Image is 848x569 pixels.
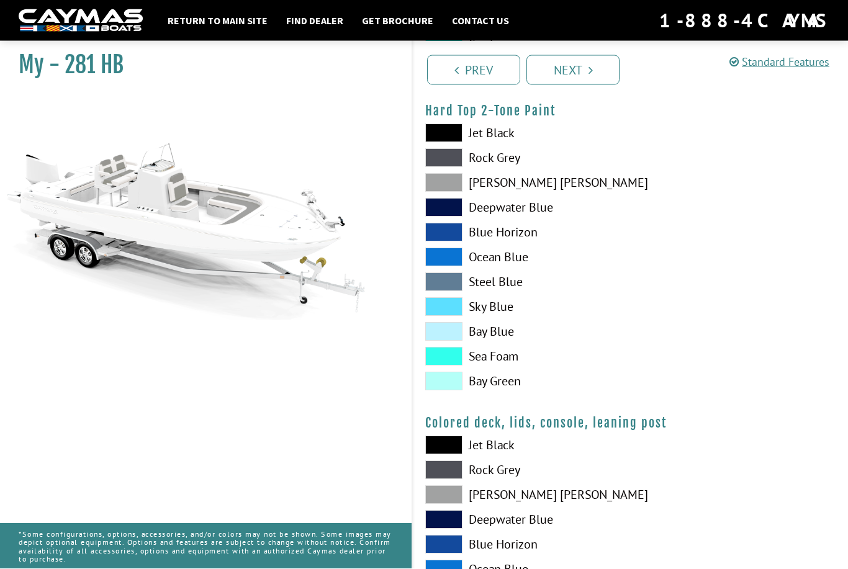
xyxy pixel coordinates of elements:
[526,55,620,85] a: Next
[19,9,143,32] img: white-logo-c9c8dbefe5ff5ceceb0f0178aa75bf4bb51f6bca0971e226c86eb53dfe498488.png
[425,248,618,267] label: Ocean Blue
[427,55,520,85] a: Prev
[425,174,618,192] label: [PERSON_NAME] [PERSON_NAME]
[19,51,381,79] h1: My - 281 HB
[425,199,618,217] label: Deepwater Blue
[425,461,618,480] label: Rock Grey
[425,486,618,504] label: [PERSON_NAME] [PERSON_NAME]
[280,12,350,29] a: Find Dealer
[425,104,836,119] h4: Hard Top 2-Tone Paint
[425,124,618,143] label: Jet Black
[425,323,618,341] label: Bay Blue
[446,12,515,29] a: Contact Us
[425,416,836,431] h4: Colored deck, lids, console, leaning post
[161,12,274,29] a: Return to main site
[425,535,618,554] label: Blue Horizon
[425,298,618,316] label: Sky Blue
[19,524,393,569] p: *Some configurations, options, accessories, and/or colors may not be shown. Some images may depic...
[425,273,618,292] label: Steel Blue
[425,149,618,168] label: Rock Grey
[425,372,618,391] label: Bay Green
[425,511,618,529] label: Deepwater Blue
[729,55,829,69] a: Standard Features
[425,347,618,366] label: Sea Foam
[425,223,618,242] label: Blue Horizon
[356,12,440,29] a: Get Brochure
[425,436,618,455] label: Jet Black
[424,53,848,85] ul: Pagination
[659,7,829,34] div: 1-888-4CAYMAS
